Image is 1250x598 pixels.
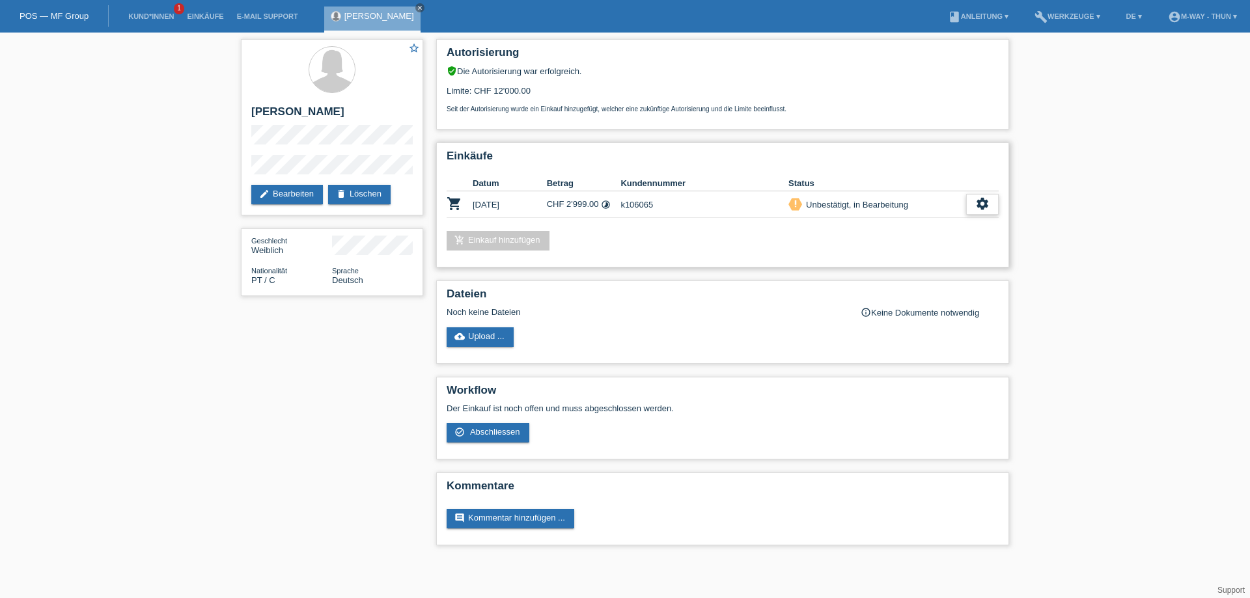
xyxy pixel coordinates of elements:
div: Noch keine Dateien [447,307,844,317]
a: add_shopping_cartEinkauf hinzufügen [447,231,549,251]
i: settings [975,197,990,211]
a: Einkäufe [180,12,230,20]
i: Fixe Raten (24 Raten) [601,200,611,210]
div: Limite: CHF 12'000.00 [447,76,999,113]
i: info_outline [861,307,871,318]
h2: [PERSON_NAME] [251,105,413,125]
th: Datum [473,176,547,191]
span: Nationalität [251,267,287,275]
a: account_circlem-way - Thun ▾ [1161,12,1243,20]
a: POS — MF Group [20,11,89,21]
i: build [1035,10,1048,23]
a: DE ▾ [1120,12,1148,20]
a: deleteLöschen [328,185,391,204]
a: star_border [408,42,420,56]
div: Die Autorisierung war erfolgreich. [447,66,999,76]
div: Unbestätigt, in Bearbeitung [802,198,908,211]
h2: Einkäufe [447,150,999,169]
td: CHF 2'999.00 [547,191,621,218]
i: priority_high [791,199,800,208]
h2: Autorisierung [447,46,999,66]
h2: Dateien [447,288,999,307]
a: cloud_uploadUpload ... [447,327,514,347]
i: add_shopping_cart [454,235,465,245]
a: E-Mail Support [230,12,305,20]
p: Seit der Autorisierung wurde ein Einkauf hinzugefügt, welcher eine zukünftige Autorisierung und d... [447,105,999,113]
a: buildWerkzeuge ▾ [1028,12,1107,20]
td: k106065 [620,191,788,218]
i: check_circle_outline [454,427,465,437]
div: Weiblich [251,236,332,255]
th: Betrag [547,176,621,191]
i: book [948,10,961,23]
span: 1 [174,3,184,14]
a: check_circle_outline Abschliessen [447,423,529,442]
i: account_circle [1168,10,1181,23]
a: close [415,3,424,12]
a: Support [1217,586,1245,595]
i: verified_user [447,66,457,76]
span: Geschlecht [251,237,287,245]
th: Status [788,176,966,191]
p: Der Einkauf ist noch offen und muss abgeschlossen werden. [447,403,999,413]
i: star_border [408,42,420,54]
span: Portugal / C / 01.08.1992 [251,275,275,285]
i: edit [259,189,270,199]
a: bookAnleitung ▾ [941,12,1015,20]
a: Kund*innen [122,12,180,20]
span: Abschliessen [470,427,520,437]
i: close [417,5,423,11]
span: Deutsch [332,275,363,285]
div: Keine Dokumente notwendig [861,307,999,318]
th: Kundennummer [620,176,788,191]
i: POSP00027000 [447,196,462,211]
i: comment [454,513,465,523]
a: [PERSON_NAME] [344,11,414,21]
h2: Workflow [447,384,999,403]
a: commentKommentar hinzufügen ... [447,509,574,528]
span: Sprache [332,267,359,275]
a: editBearbeiten [251,185,323,204]
i: cloud_upload [454,331,465,342]
i: delete [336,189,346,199]
td: [DATE] [473,191,547,218]
h2: Kommentare [447,480,999,499]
